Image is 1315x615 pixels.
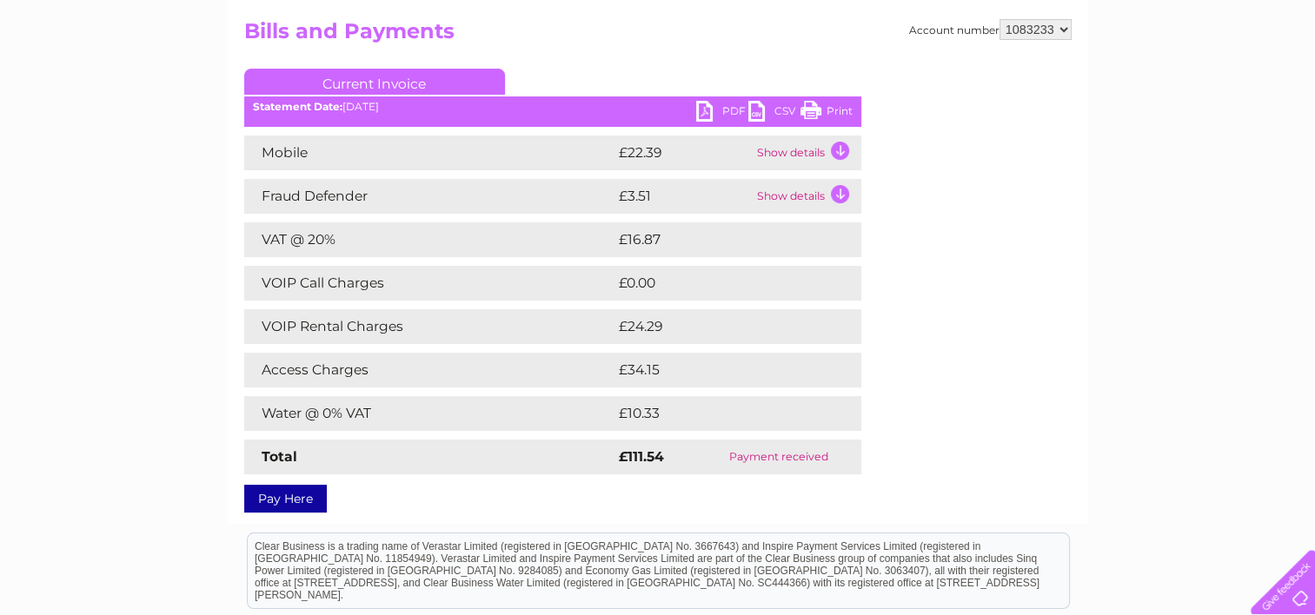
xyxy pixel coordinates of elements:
[244,353,614,387] td: Access Charges
[1199,74,1242,87] a: Contact
[1009,74,1042,87] a: Water
[244,179,614,214] td: Fraud Defender
[800,101,853,126] a: Print
[1258,74,1298,87] a: Log out
[748,101,800,126] a: CSV
[244,266,614,301] td: VOIP Call Charges
[1164,74,1189,87] a: Blog
[619,448,664,465] strong: £111.54
[614,179,753,214] td: £3.51
[696,101,748,126] a: PDF
[244,485,327,512] a: Pay Here
[244,19,1072,52] h2: Bills and Payments
[46,45,135,98] img: logo.png
[244,222,614,257] td: VAT @ 20%
[244,396,614,431] td: Water @ 0% VAT
[1101,74,1153,87] a: Telecoms
[614,309,827,344] td: £24.29
[987,9,1107,30] a: 0333 014 3131
[753,136,861,170] td: Show details
[614,136,753,170] td: £22.39
[1053,74,1091,87] a: Energy
[244,69,505,95] a: Current Invoice
[244,136,614,170] td: Mobile
[253,100,342,113] b: Statement Date:
[244,101,861,113] div: [DATE]
[248,10,1069,84] div: Clear Business is a trading name of Verastar Limited (registered in [GEOGRAPHIC_DATA] No. 3667643...
[614,222,825,257] td: £16.87
[696,440,860,474] td: Payment received
[614,396,825,431] td: £10.33
[614,353,825,387] td: £34.15
[614,266,821,301] td: £0.00
[244,309,614,344] td: VOIP Rental Charges
[753,179,861,214] td: Show details
[909,19,1072,40] div: Account number
[262,448,297,465] strong: Total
